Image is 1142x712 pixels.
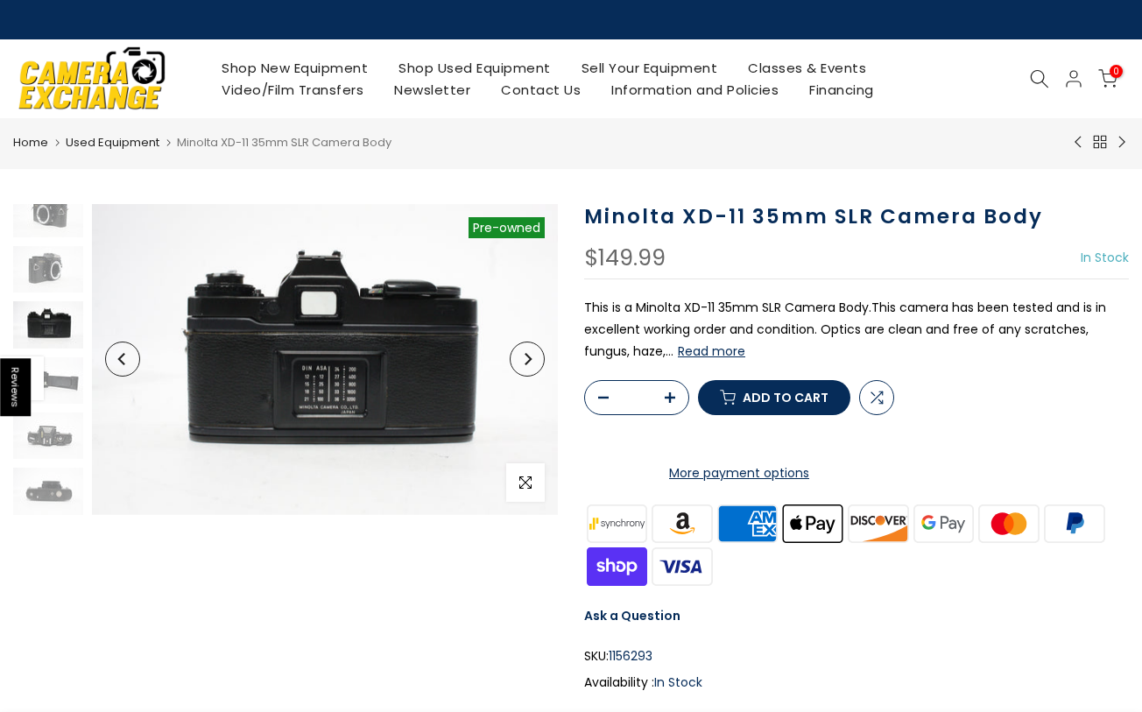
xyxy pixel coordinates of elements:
img: amazon payments [650,502,716,545]
img: shopify pay [584,545,650,588]
a: Used Equipment [66,134,159,152]
a: 0 [1098,69,1117,88]
a: Classes & Events [733,57,882,79]
a: Ask a Question [584,607,680,624]
button: Previous [105,342,140,377]
a: Shop New Equipment [207,57,384,79]
a: Shop Used Equipment [384,57,567,79]
img: master [976,502,1042,545]
div: Availability : [584,672,1129,694]
span: 0 [1110,65,1123,78]
img: visa [650,545,716,588]
a: Information and Policies [596,79,794,101]
img: paypal [1042,502,1108,545]
a: Sell Your Equipment [566,57,733,79]
a: Video/Film Transfers [207,79,379,101]
p: This is a Minolta XD-11 35mm SLR Camera Body.This camera has been tested and is in excellent work... [584,297,1129,363]
img: google pay [911,502,976,545]
a: Contact Us [486,79,596,101]
img: synchrony [584,502,650,545]
a: Financing [794,79,890,101]
button: Next [510,342,545,377]
img: american express [715,502,780,545]
img: discover [846,502,912,545]
div: $149.99 [584,247,666,270]
span: In Stock [1081,249,1129,266]
a: More payment options [584,462,894,484]
h1: Minolta XD-11 35mm SLR Camera Body [584,204,1129,229]
span: Add to cart [743,391,828,404]
div: SKU: [584,645,1129,667]
span: 1156293 [609,645,652,667]
img: apple pay [780,502,846,545]
a: Home [13,134,48,152]
a: Newsletter [379,79,486,101]
button: Add to cart [698,380,850,415]
span: Minolta XD-11 35mm SLR Camera Body [177,134,391,151]
span: In Stock [654,673,702,691]
button: Read more [678,343,745,359]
